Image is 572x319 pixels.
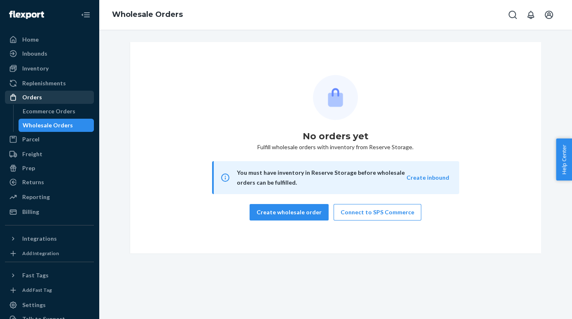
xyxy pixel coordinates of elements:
button: Create wholesale order [250,204,329,220]
img: Empty list [313,75,358,120]
div: Settings [22,301,46,309]
button: Integrations [5,232,94,245]
a: Add Integration [5,249,94,258]
div: Home [22,35,39,44]
a: Inbounds [5,47,94,60]
h1: No orders yet [303,130,369,143]
a: Home [5,33,94,46]
div: Add Fast Tag [22,286,52,293]
a: Prep [5,162,94,175]
ol: breadcrumbs [105,3,189,27]
div: Parcel [22,135,40,143]
div: Wholesale Orders [23,121,73,129]
button: Help Center [556,138,572,181]
div: Reporting [22,193,50,201]
div: Add Integration [22,250,59,257]
div: Returns [22,178,44,186]
div: You must have inventory in Reserve Storage before wholesale orders can be fulfilled. [237,168,406,188]
a: Add Fast Tag [5,285,94,295]
div: Inventory [22,64,49,73]
div: Orders [22,93,42,101]
button: Connect to SPS Commerce [334,204,421,220]
div: Fast Tags [22,271,49,279]
a: Parcel [5,133,94,146]
img: Flexport logo [9,11,44,19]
button: Open account menu [541,7,557,23]
button: Open notifications [523,7,539,23]
div: Fulfill wholesale orders with inventory from Reserve Storage. [137,75,535,220]
a: Returns [5,176,94,189]
button: Open Search Box [504,7,521,23]
a: Wholesale Orders [112,10,183,19]
a: Ecommerce Orders [19,105,94,118]
div: Replenishments [22,79,66,87]
div: Inbounds [22,49,47,58]
a: Freight [5,148,94,161]
a: Orders [5,91,94,104]
a: Wholesale Orders [19,119,94,132]
div: Integrations [22,235,57,243]
a: Inventory [5,62,94,75]
div: Prep [22,164,35,172]
a: Billing [5,205,94,218]
button: Create inbound [406,174,449,182]
div: Freight [22,150,42,158]
div: Billing [22,208,39,216]
div: Ecommerce Orders [23,107,75,115]
button: Fast Tags [5,269,94,282]
a: Settings [5,298,94,312]
button: Close Navigation [77,7,94,23]
a: Reporting [5,190,94,204]
a: Replenishments [5,77,94,90]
